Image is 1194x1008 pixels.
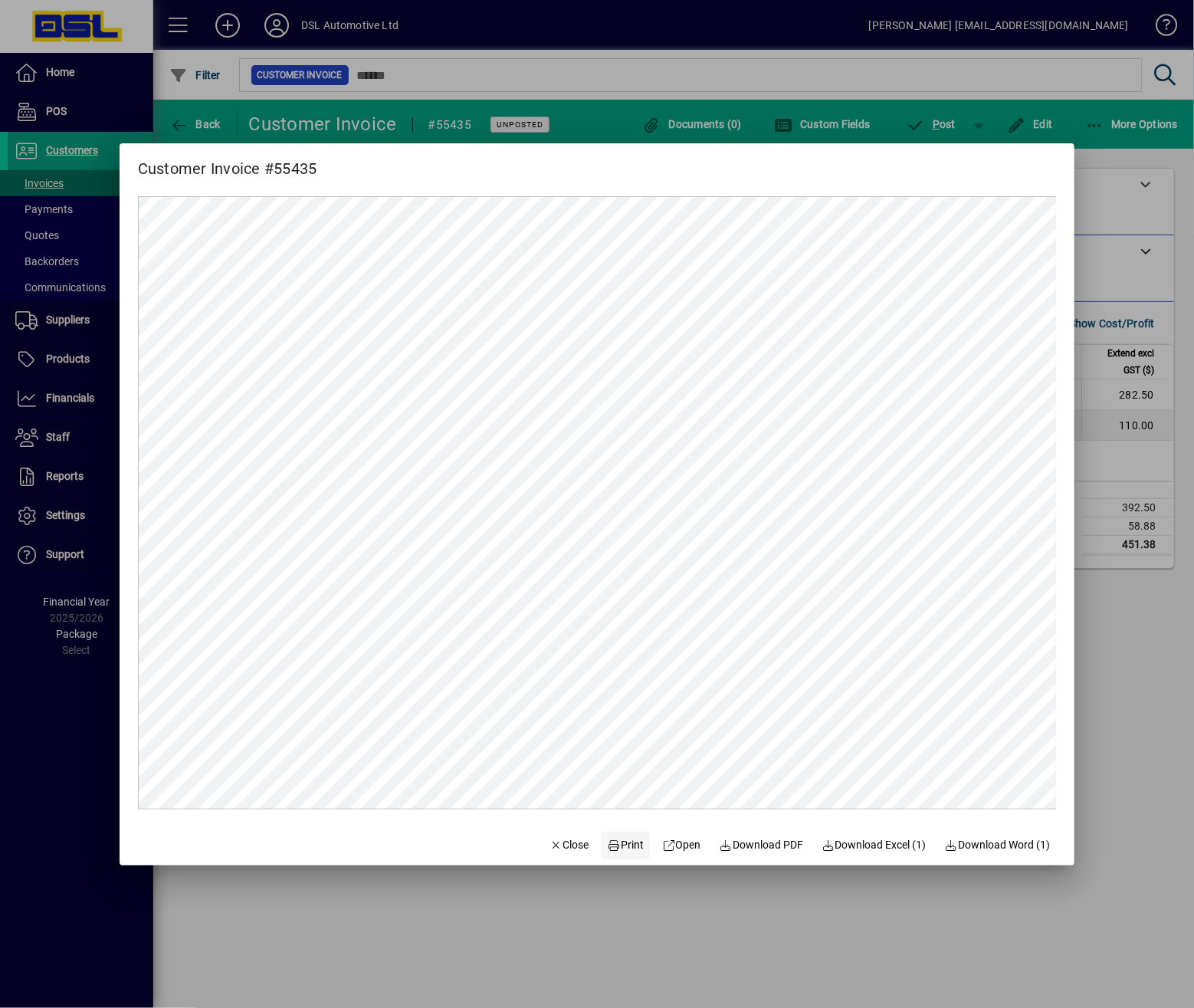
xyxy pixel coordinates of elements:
[945,837,1051,853] span: Download Word (1)
[601,832,650,859] button: Print
[607,837,644,853] span: Print
[939,832,1057,859] button: Download Word (1)
[656,832,707,859] a: Open
[120,143,336,181] h2: Customer Invoice #55435
[713,832,810,859] a: Download PDF
[720,837,804,853] span: Download PDF
[543,832,595,859] button: Close
[815,832,933,859] button: Download Excel (1)
[662,837,701,853] span: Open
[549,837,589,853] span: Close
[822,837,927,853] span: Download Excel (1)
